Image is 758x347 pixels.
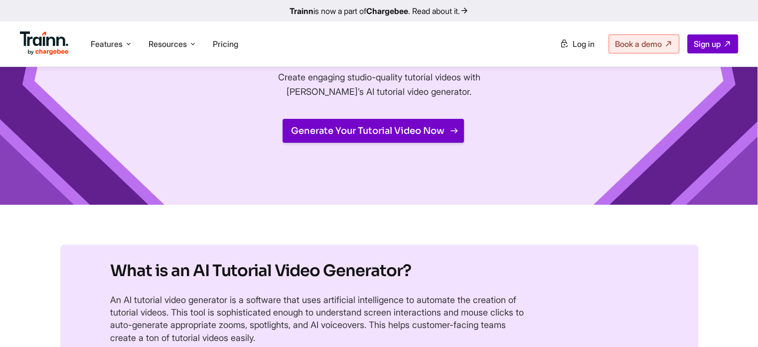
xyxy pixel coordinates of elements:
[149,38,187,49] span: Resources
[110,261,648,282] h2: What is an AI Tutorial Video Generator?
[608,34,679,53] a: Book a demo
[366,6,408,16] b: Chargebee
[213,39,238,49] a: Pricing
[246,70,512,99] p: Create engaging studio-quality tutorial videos with [PERSON_NAME]’s AI tutorial video generator.
[91,38,123,49] span: Features
[615,39,662,49] span: Book a demo
[283,119,464,143] a: Generate Your Tutorial Video Now
[290,6,313,16] b: Trainn
[687,34,738,53] a: Sign up
[694,39,721,49] span: Sign up
[554,35,601,53] a: Log in
[110,294,529,344] p: An AI tutorial video generator is a software that uses artificial intelligence to automate the cr...
[20,31,69,55] img: Trainn Logo
[573,39,595,49] span: Log in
